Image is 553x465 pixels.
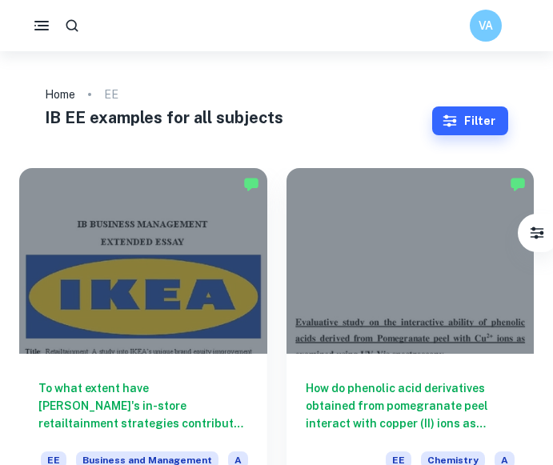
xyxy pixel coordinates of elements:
[477,17,495,34] h6: VA
[470,10,502,42] button: VA
[432,106,508,135] button: Filter
[306,379,515,432] h6: How do phenolic acid derivatives obtained from pomegranate peel interact with copper (II) ions as...
[38,379,248,432] h6: To what extent have [PERSON_NAME]'s in-store retailtainment strategies contributed to enhancing b...
[521,217,553,249] button: Filter
[104,86,118,103] p: EE
[243,176,259,192] img: Marked
[45,106,432,130] h1: IB EE examples for all subjects
[45,83,75,106] a: Home
[510,176,526,192] img: Marked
